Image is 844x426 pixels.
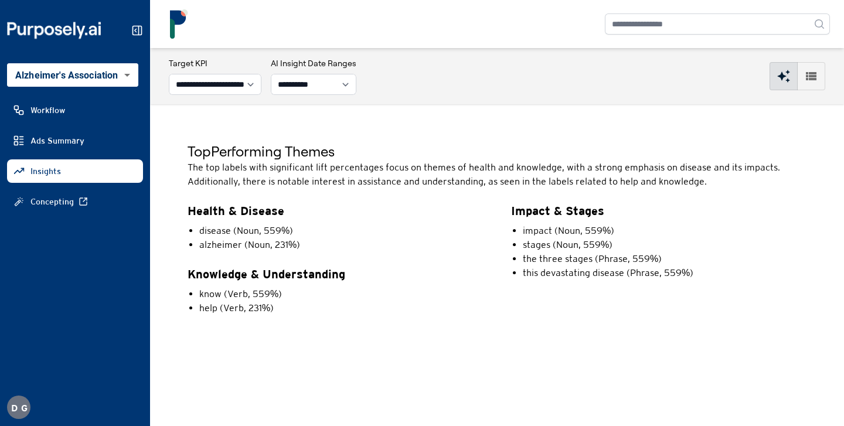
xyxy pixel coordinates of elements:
[523,252,806,266] li: the three stages (Phrase, 559%)
[7,129,143,152] a: Ads Summary
[30,165,61,177] span: Insights
[188,142,806,161] h5: Top Performing Themes
[511,204,604,217] strong: Impact & Stages
[7,190,143,213] a: Concepting
[199,301,483,315] li: help (Verb, 231%)
[7,159,143,183] a: Insights
[7,396,30,419] div: D G
[169,57,261,69] h3: Target KPI
[199,287,483,301] li: know (Verb, 559%)
[523,238,806,252] li: stages (Noun, 559%)
[188,267,345,281] strong: Knowledge & Understanding
[188,161,806,189] p: The top labels with significant lift percentages focus on themes of health and knowledge, with a ...
[30,196,74,207] span: Concepting
[164,9,193,39] img: logo
[30,135,84,146] span: Ads Summary
[199,238,483,252] li: alzheimer (Noun, 231%)
[188,204,284,217] strong: Health & Disease
[271,57,356,69] h3: AI Insight Date Ranges
[30,104,65,116] span: Workflow
[523,224,806,238] li: impact (Noun, 559%)
[7,396,30,419] button: DG
[7,63,138,87] div: Alzheimer's Association
[199,224,483,238] li: disease (Noun, 559%)
[523,266,806,280] li: this devastating disease (Phrase, 559%)
[7,98,143,122] a: Workflow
